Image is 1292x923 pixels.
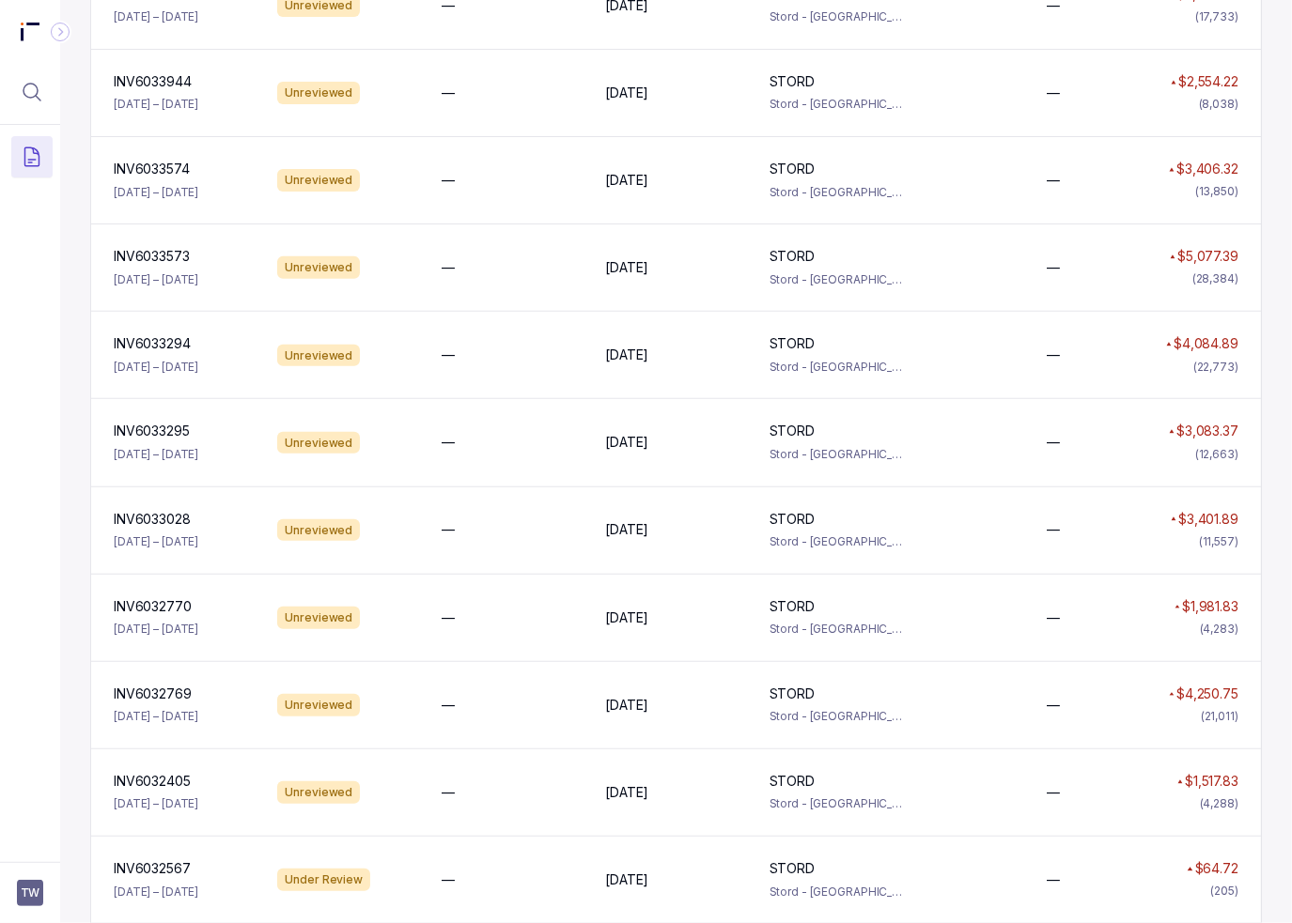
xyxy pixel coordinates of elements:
p: — [1047,258,1060,277]
p: Stord - [GEOGRAPHIC_DATA] [770,8,911,26]
p: INV6033295 [114,422,190,440]
p: STORD [770,859,815,878]
p: [DATE] [605,346,648,364]
p: $3,083.37 [1176,422,1238,440]
p: [DATE] [605,84,648,102]
p: — [442,608,455,627]
div: (11,557) [1199,532,1238,551]
p: — [442,870,455,889]
img: red pointer upwards [1170,254,1175,259]
p: — [442,520,455,539]
p: [DATE] [605,433,648,452]
p: [DATE] – [DATE] [114,707,198,726]
div: (22,773) [1193,358,1238,377]
div: Unreviewed [277,781,360,804]
p: [DATE] [605,171,648,190]
p: Stord - [GEOGRAPHIC_DATA] [770,532,911,551]
p: Stord - [GEOGRAPHIC_DATA] [770,183,911,202]
p: [DATE] [605,696,648,715]
p: STORD [770,772,815,791]
p: STORD [770,685,815,703]
div: Unreviewed [277,607,360,629]
p: $1,517.83 [1185,772,1238,791]
p: Stord - [GEOGRAPHIC_DATA] [770,707,911,726]
p: STORD [770,422,815,440]
p: $1,981.83 [1182,597,1238,616]
div: (4,288) [1200,794,1238,813]
div: (8,038) [1199,95,1238,114]
p: [DATE] – [DATE] [114,270,198,289]
img: red pointer upwards [1171,80,1176,85]
div: Unreviewed [277,345,360,367]
p: [DATE] – [DATE] [114,358,198,377]
img: red pointer upwards [1171,516,1176,521]
div: Collapse Icon [49,21,71,43]
p: — [1047,346,1060,364]
p: [DATE] [605,258,648,277]
div: Unreviewed [277,519,360,542]
p: [DATE] – [DATE] [114,532,198,551]
p: — [442,84,455,102]
p: — [1047,171,1060,190]
div: (12,663) [1195,445,1238,464]
div: Unreviewed [277,432,360,454]
p: — [442,171,455,190]
p: [DATE] – [DATE] [114,883,198,901]
img: red pointer upwards [1166,342,1172,346]
img: red pointer upwards [1169,692,1175,697]
p: Stord - [GEOGRAPHIC_DATA] [770,358,911,377]
img: red pointer upwards [1169,167,1175,172]
div: (17,733) [1195,8,1238,26]
p: $5,077.39 [1177,247,1238,266]
p: [DATE] [605,783,648,802]
p: — [442,258,455,277]
p: [DATE] – [DATE] [114,794,198,813]
p: — [1047,84,1060,102]
button: Menu Icon Button DocumentTextIcon [11,136,53,177]
div: (21,011) [1201,707,1238,726]
div: (28,384) [1192,269,1238,288]
p: $3,406.32 [1176,160,1238,178]
p: Stord - [GEOGRAPHIC_DATA] [770,794,911,813]
p: — [442,696,455,715]
p: Stord - [GEOGRAPHIC_DATA] [770,95,911,114]
div: Unreviewed [277,82,360,104]
p: INV6033028 [114,510,191,529]
p: STORD [770,597,815,616]
p: [DATE] [605,520,648,539]
p: STORD [770,334,815,353]
p: INV6032405 [114,772,191,791]
p: INV6032567 [114,859,191,878]
p: [DATE] [605,870,648,889]
button: User initials [17,880,43,906]
div: (4,283) [1200,620,1238,638]
p: [DATE] – [DATE] [114,95,198,114]
p: INV6033294 [114,334,191,353]
p: — [442,783,455,802]
p: INV6033574 [114,160,190,178]
img: red pointer upwards [1169,429,1175,434]
p: $4,250.75 [1176,685,1238,703]
button: Menu Icon Button MagnifyingGlassIcon [11,71,53,113]
div: Under Review [277,869,370,891]
p: [DATE] – [DATE] [114,445,198,464]
p: STORD [770,247,815,266]
p: INV6032770 [114,597,192,616]
p: — [1047,870,1060,889]
p: STORD [770,510,815,529]
p: STORD [770,160,815,178]
p: — [442,433,455,452]
div: Unreviewed [277,694,360,716]
p: — [1047,783,1060,802]
p: Stord - [GEOGRAPHIC_DATA] [770,620,911,638]
p: INV6032769 [114,685,192,703]
img: red pointer upwards [1177,779,1183,784]
p: $4,084.89 [1174,334,1238,353]
p: — [1047,433,1060,452]
img: red pointer upwards [1175,605,1180,609]
p: — [1047,696,1060,715]
p: INV6033573 [114,247,190,266]
p: [DATE] [605,608,648,627]
p: Stord - [GEOGRAPHIC_DATA] [770,270,911,289]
